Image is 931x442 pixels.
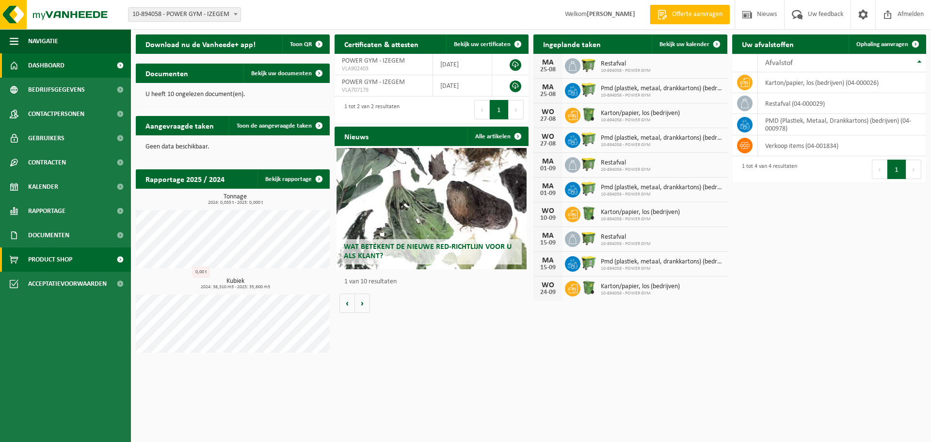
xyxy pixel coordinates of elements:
span: 10-894058 - POWER GYM [601,117,680,123]
span: Toon QR [290,41,312,48]
div: WO [538,207,558,215]
span: Restafval [601,233,651,241]
div: MA [538,232,558,240]
span: VLA707179 [342,86,425,94]
span: 10-894058 - POWER GYM - IZEGEM [128,8,241,21]
span: Offerte aanvragen [670,10,725,19]
span: Acceptatievoorwaarden [28,272,107,296]
td: [DATE] [433,54,492,75]
span: Karton/papier, los (bedrijven) [601,110,680,117]
div: 0,00 t [193,267,209,278]
span: Wat betekent de nieuwe RED-richtlijn voor u als klant? [344,243,512,260]
div: 1 tot 2 van 2 resultaten [339,99,400,120]
span: 10-894058 - POWER GYM [601,241,651,247]
strong: [PERSON_NAME] [587,11,635,18]
p: U heeft 10 ongelezen document(en). [145,91,320,98]
div: 27-08 [538,141,558,147]
span: Pmd (plastiek, metaal, drankkartons) (bedrijven) [601,184,722,192]
span: Karton/papier, los (bedrijven) [601,209,680,216]
div: MA [538,83,558,91]
span: Afvalstof [765,59,793,67]
span: Karton/papier, los (bedrijven) [601,283,680,291]
div: WO [538,281,558,289]
h2: Rapportage 2025 / 2024 [136,169,234,188]
div: 24-09 [538,289,558,296]
a: Bekijk uw certificaten [446,34,528,54]
span: Documenten [28,223,69,247]
h3: Kubiek [141,278,330,290]
span: Ophaling aanvragen [856,41,908,48]
span: 10-894058 - POWER GYM [601,192,722,197]
h2: Uw afvalstoffen [732,34,803,53]
td: restafval (04-000029) [758,93,926,114]
span: Navigatie [28,29,58,53]
div: 10-09 [538,215,558,222]
span: Toon de aangevraagde taken [237,123,312,129]
td: [DATE] [433,75,492,97]
span: 10-894058 - POWER GYM [601,68,651,74]
div: 15-09 [538,240,558,246]
span: 2024: 0,055 t - 2025: 0,000 t [141,200,330,205]
span: Dashboard [28,53,64,78]
span: Pmd (plastiek, metaal, drankkartons) (bedrijven) [601,85,722,93]
a: Offerte aanvragen [650,5,730,24]
img: WB-0660-HPE-GN-50 [580,180,597,197]
span: Gebruikers [28,126,64,150]
h3: Tonnage [141,194,330,205]
a: Bekijk uw kalender [652,34,726,54]
button: Toon QR [282,34,329,54]
img: WB-0660-HPE-GN-50 [580,82,597,98]
div: MA [538,182,558,190]
img: WB-0370-HPE-GN-50 [580,205,597,222]
span: Pmd (plastiek, metaal, drankkartons) (bedrijven) [601,134,722,142]
span: Bekijk uw documenten [251,70,312,77]
span: Bekijk uw certificaten [454,41,511,48]
span: Restafval [601,159,651,167]
span: Contactpersonen [28,102,84,126]
span: Restafval [601,60,651,68]
a: Toon de aangevraagde taken [229,116,329,135]
span: 10-894058 - POWER GYM - IZEGEM [128,7,241,22]
span: Bekijk uw kalender [659,41,709,48]
div: 25-08 [538,91,558,98]
span: 2024: 38,310 m3 - 2025: 35,600 m3 [141,285,330,290]
span: Pmd (plastiek, metaal, drankkartons) (bedrijven) [601,258,722,266]
img: WB-1100-HPE-GN-50 [580,156,597,172]
div: WO [538,108,558,116]
h2: Certificaten & attesten [335,34,428,53]
img: WB-0660-HPE-GN-50 [580,255,597,271]
p: 1 van 10 resultaten [344,278,524,285]
span: 10-894058 - POWER GYM [601,266,722,272]
button: Previous [872,160,887,179]
img: WB-0370-HPE-GN-50 [580,106,597,123]
div: MA [538,257,558,264]
img: WB-0370-HPE-GN-50 [580,279,597,296]
button: 1 [490,100,509,119]
h2: Ingeplande taken [533,34,610,53]
img: WB-1100-HPE-GN-50 [580,57,597,73]
span: Bedrijfsgegevens [28,78,85,102]
h2: Download nu de Vanheede+ app! [136,34,265,53]
span: 10-894058 - POWER GYM [601,167,651,173]
button: 1 [887,160,906,179]
td: PMD (Plastiek, Metaal, Drankkartons) (bedrijven) (04-000978) [758,114,926,135]
div: 1 tot 4 van 4 resultaten [737,159,797,180]
button: Next [509,100,524,119]
a: Wat betekent de nieuwe RED-richtlijn voor u als klant? [337,148,527,269]
h2: Aangevraagde taken [136,116,224,135]
span: POWER GYM - IZEGEM [342,79,405,86]
a: Alle artikelen [467,127,528,146]
div: WO [538,133,558,141]
button: Next [906,160,921,179]
span: Product Shop [28,247,72,272]
span: Kalender [28,175,58,199]
a: Ophaling aanvragen [849,34,925,54]
span: Rapportage [28,199,65,223]
div: 15-09 [538,264,558,271]
div: MA [538,59,558,66]
div: 01-09 [538,190,558,197]
h2: Documenten [136,64,198,82]
td: karton/papier, los (bedrijven) (04-000026) [758,72,926,93]
span: 10-894058 - POWER GYM [601,93,722,98]
p: Geen data beschikbaar. [145,144,320,150]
